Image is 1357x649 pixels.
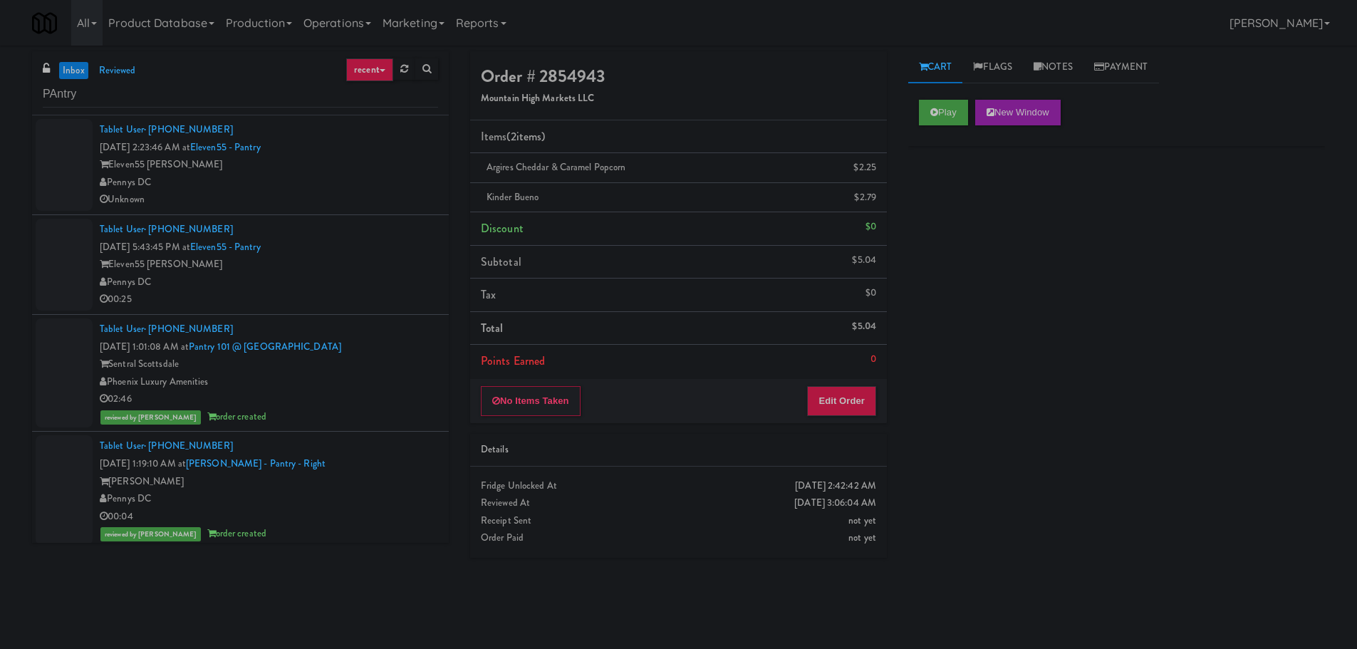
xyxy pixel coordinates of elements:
div: $0 [865,284,876,302]
a: Flags [962,51,1023,83]
h5: Mountain High Markets LLC [481,93,876,104]
a: [PERSON_NAME] - Pantry - Right [186,457,326,470]
span: [DATE] 2:23:46 AM at [100,140,190,154]
div: Order Paid [481,529,876,547]
ng-pluralize: items [516,128,542,145]
span: not yet [848,514,876,527]
span: (2 ) [506,128,545,145]
span: Total [481,320,504,336]
span: reviewed by [PERSON_NAME] [100,410,201,425]
img: Micromart [32,11,57,36]
div: 00:25 [100,291,438,308]
li: Tablet User· [PHONE_NUMBER][DATE] 1:19:10 AM at[PERSON_NAME] - Pantry - Right[PERSON_NAME]Pennys ... [32,432,449,549]
a: Notes [1023,51,1083,83]
button: New Window [975,100,1061,125]
div: Eleven55 [PERSON_NAME] [100,256,438,274]
span: [DATE] 1:01:08 AM at [100,340,189,353]
span: Points Earned [481,353,545,369]
div: Fridge Unlocked At [481,477,876,495]
span: · [PHONE_NUMBER] [144,322,233,336]
div: Pennys DC [100,174,438,192]
a: Tablet User· [PHONE_NUMBER] [100,322,233,336]
a: Tablet User· [PHONE_NUMBER] [100,222,233,236]
li: Tablet User· [PHONE_NUMBER][DATE] 5:43:45 PM atEleven55 - PantryEleven55 [PERSON_NAME]Pennys DC00:25 [32,215,449,315]
span: [DATE] 5:43:45 PM at [100,240,190,254]
a: Payment [1083,51,1159,83]
li: Tablet User· [PHONE_NUMBER][DATE] 2:23:46 AM atEleven55 - PantryEleven55 [PERSON_NAME]Pennys DCUn... [32,115,449,215]
span: Items [481,128,545,145]
a: Pantry 101 @ [GEOGRAPHIC_DATA] [189,340,341,353]
span: · [PHONE_NUMBER] [144,439,233,452]
input: Search vision orders [43,81,438,108]
span: Argires Cheddar & Caramel Popcorn [487,160,625,174]
div: Pennys DC [100,490,438,508]
a: reviewed [95,62,140,80]
div: Unknown [100,191,438,209]
div: Sentral Scottsdale [100,355,438,373]
span: order created [207,526,266,540]
a: Cart [908,51,963,83]
div: $5.04 [852,251,876,269]
h4: Order # 2854943 [481,67,876,85]
a: Tablet User· [PHONE_NUMBER] [100,123,233,136]
span: · [PHONE_NUMBER] [144,222,233,236]
div: [DATE] 3:06:04 AM [794,494,876,512]
div: [PERSON_NAME] [100,473,438,491]
div: 0 [870,351,876,368]
span: Subtotal [481,254,521,270]
a: recent [346,58,393,81]
span: Kinder Bueno [487,190,539,204]
div: Details [481,441,876,459]
span: Tax [481,286,496,303]
span: [DATE] 1:19:10 AM at [100,457,186,470]
span: · [PHONE_NUMBER] [144,123,233,136]
a: Tablet User· [PHONE_NUMBER] [100,439,233,452]
button: No Items Taken [481,386,581,416]
a: Eleven55 - Pantry [190,140,261,154]
div: $5.04 [852,318,876,336]
div: $0 [865,218,876,236]
li: Tablet User· [PHONE_NUMBER][DATE] 1:01:08 AM atPantry 101 @ [GEOGRAPHIC_DATA]Sentral ScottsdalePh... [32,315,449,432]
div: 00:04 [100,508,438,526]
div: Eleven55 [PERSON_NAME] [100,156,438,174]
span: not yet [848,531,876,544]
div: 02:46 [100,390,438,408]
a: Eleven55 - Pantry [190,240,261,254]
div: $2.25 [853,159,876,177]
div: Receipt Sent [481,512,876,530]
span: Discount [481,220,524,237]
button: Play [919,100,968,125]
div: Phoenix Luxury Amenities [100,373,438,391]
div: Reviewed At [481,494,876,512]
span: order created [207,410,266,423]
div: $2.79 [854,189,876,207]
span: reviewed by [PERSON_NAME] [100,527,201,541]
div: [DATE] 2:42:42 AM [795,477,876,495]
a: inbox [59,62,88,80]
div: Pennys DC [100,274,438,291]
button: Edit Order [807,386,876,416]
